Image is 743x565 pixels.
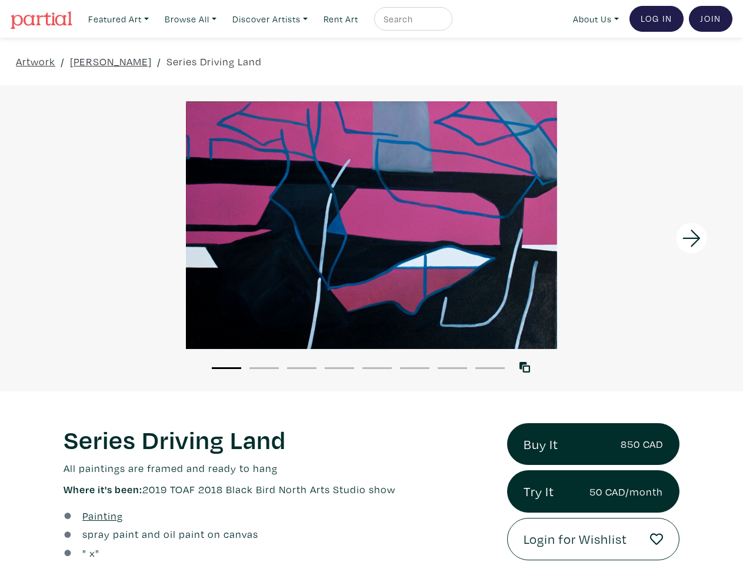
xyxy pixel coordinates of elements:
[249,367,279,369] button: 2 of 8
[362,367,392,369] button: 5 of 8
[689,6,732,32] a: Join
[61,54,65,69] span: /
[382,12,441,26] input: Search
[621,436,663,452] small: 850 CAD
[325,367,354,369] button: 4 of 8
[227,7,313,31] a: Discover Artists
[568,7,624,31] a: About Us
[318,7,364,31] a: Rent Art
[70,54,152,69] a: [PERSON_NAME]
[212,367,241,369] button: 1 of 8
[82,526,258,542] a: spray paint and oil paint on canvas
[507,518,679,560] a: Login for Wishlist
[82,508,123,524] a: Painting
[64,481,489,497] p: 2019 TOAF 2018 Black Bird North Arts Studio show
[159,7,222,31] a: Browse All
[64,423,489,455] h1: Series Driving Land
[589,484,663,500] small: 50 CAD/month
[83,7,154,31] a: Featured Art
[629,6,684,32] a: Log In
[507,423,679,466] a: Buy It850 CAD
[157,54,161,69] span: /
[64,460,489,476] p: All paintings are framed and ready to hang
[82,545,99,561] div: " x "
[438,367,467,369] button: 7 of 8
[16,54,55,69] a: Artwork
[82,509,123,523] u: Painting
[475,367,505,369] button: 8 of 8
[166,54,262,69] a: Series Driving Land
[524,529,627,549] span: Login for Wishlist
[287,367,316,369] button: 3 of 8
[507,470,679,513] a: Try It50 CAD/month
[400,367,429,369] button: 6 of 8
[64,483,142,496] span: Where it's been:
